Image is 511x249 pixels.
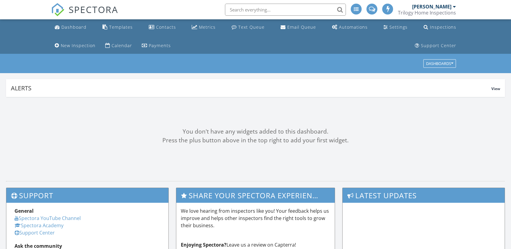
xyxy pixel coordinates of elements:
[51,8,118,21] a: SPECTORA
[381,22,410,33] a: Settings
[6,127,505,136] div: You don't have any widgets added to this dashboard.
[15,229,55,236] a: Support Center
[412,40,459,51] a: Support Center
[421,22,459,33] a: Inspections
[176,188,335,203] h3: Share Your Spectora Experience
[156,24,176,30] div: Contacts
[15,222,63,229] a: Spectora Academy
[330,22,370,33] a: Automations (Advanced)
[52,40,98,51] a: New Inspection
[6,188,168,203] h3: Support
[69,3,118,16] span: SPECTORA
[278,22,318,33] a: Email Queue
[343,188,505,203] h3: Latest Updates
[238,24,265,30] div: Text Queue
[103,40,135,51] a: Calendar
[112,43,132,48] div: Calendar
[181,207,330,229] p: We love hearing from inspectors like you! Your feedback helps us improve and helps other inspecto...
[52,22,89,33] a: Dashboard
[199,24,216,30] div: Metrics
[430,24,456,30] div: Inspections
[51,3,64,16] img: The Best Home Inspection Software - Spectora
[225,4,346,16] input: Search everything...
[11,84,491,92] div: Alerts
[109,24,133,30] div: Templates
[426,62,453,66] div: Dashboards
[389,24,408,30] div: Settings
[423,60,456,68] button: Dashboards
[229,22,267,33] a: Text Queue
[61,24,86,30] div: Dashboard
[100,22,135,33] a: Templates
[6,136,505,145] div: Press the plus button above in the top right to add your first widget.
[189,22,218,33] a: Metrics
[146,22,178,33] a: Contacts
[339,24,368,30] div: Automations
[61,43,96,48] div: New Inspection
[181,241,330,248] p: Leave us a review on Capterra!
[398,10,456,16] div: Trilogy Home Inspections
[15,208,34,214] strong: General
[15,215,81,222] a: Spectora YouTube Channel
[421,43,456,48] div: Support Center
[412,4,451,10] div: [PERSON_NAME]
[149,43,171,48] div: Payments
[287,24,316,30] div: Email Queue
[491,86,500,91] span: View
[181,241,226,248] strong: Enjoying Spectora?
[139,40,173,51] a: Payments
